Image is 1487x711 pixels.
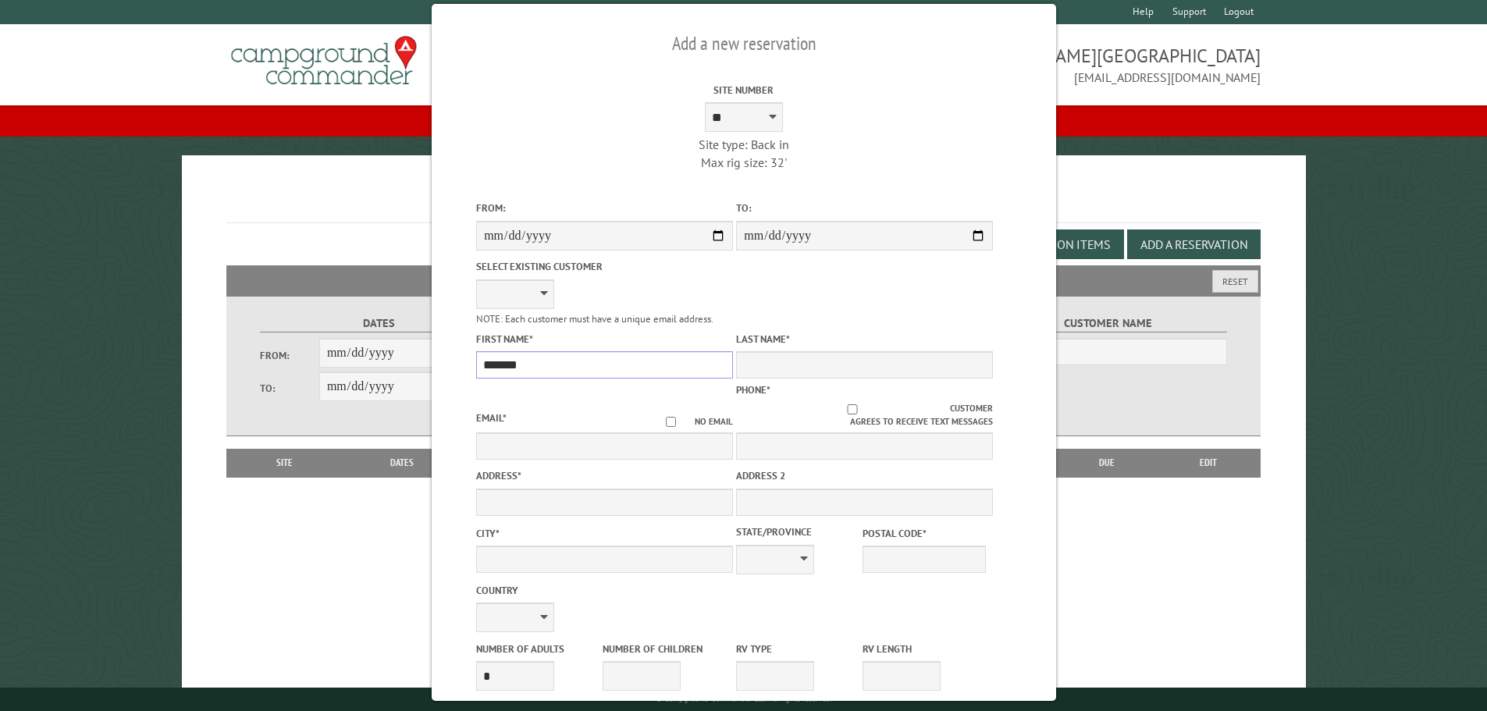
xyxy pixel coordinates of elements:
button: Add a Reservation [1127,229,1261,259]
label: Phone [736,383,770,396]
label: Customer Name [989,315,1227,332]
label: To: [260,381,319,396]
small: © Campground Commander LLC. All rights reserved. [656,694,832,704]
label: Customer agrees to receive text messages [736,402,993,428]
th: Site [234,449,336,477]
small: NOTE: Each customer must have a unique email address. [476,312,713,325]
th: Edit [1156,449,1261,477]
th: Due [1058,449,1156,477]
label: Address [476,468,733,483]
label: Postal Code [863,526,986,541]
label: Dates [260,315,498,332]
label: Site Number [615,83,872,98]
input: Customer agrees to receive text messages [754,404,950,414]
input: No email [647,417,695,427]
label: Number of Adults [476,642,599,656]
label: From: [476,201,733,215]
h2: Filters [226,265,1261,295]
label: Number of Children [603,642,726,656]
label: State/Province [736,524,859,539]
button: Edit Add-on Items [990,229,1124,259]
label: First Name [476,332,733,347]
label: RV Type [736,642,859,656]
button: Reset [1212,270,1258,293]
th: Dates [336,449,469,477]
label: Address 2 [736,468,993,483]
img: Campground Commander [226,30,422,91]
h2: Add a new reservation [476,29,1012,59]
label: Email [476,411,507,425]
label: Select existing customer [476,259,733,274]
label: Country [476,583,733,598]
div: Site type: Back in [615,136,872,153]
label: To: [736,201,993,215]
label: Last Name [736,332,993,347]
h1: Reservations [226,180,1261,223]
label: No email [647,415,733,428]
label: RV Length [863,642,986,656]
div: Max rig size: 32' [615,154,872,171]
label: From: [260,348,319,363]
label: City [476,526,733,541]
